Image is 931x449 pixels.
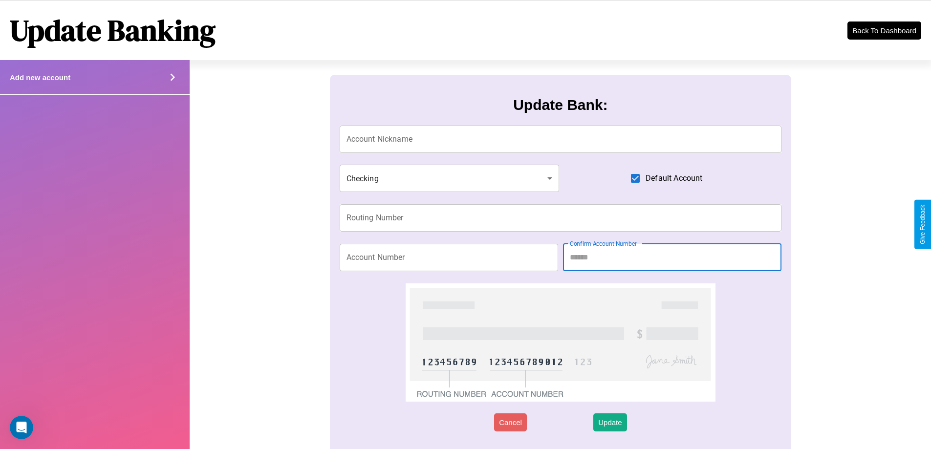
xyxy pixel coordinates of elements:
[570,239,637,248] label: Confirm Account Number
[646,172,702,184] span: Default Account
[919,205,926,244] div: Give Feedback
[10,73,70,82] h4: Add new account
[406,283,715,402] img: check
[10,416,33,439] iframe: Intercom live chat
[513,97,607,113] h3: Update Bank:
[10,10,216,50] h1: Update Banking
[494,413,527,431] button: Cancel
[593,413,627,431] button: Update
[847,21,921,40] button: Back To Dashboard
[340,165,560,192] div: Checking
